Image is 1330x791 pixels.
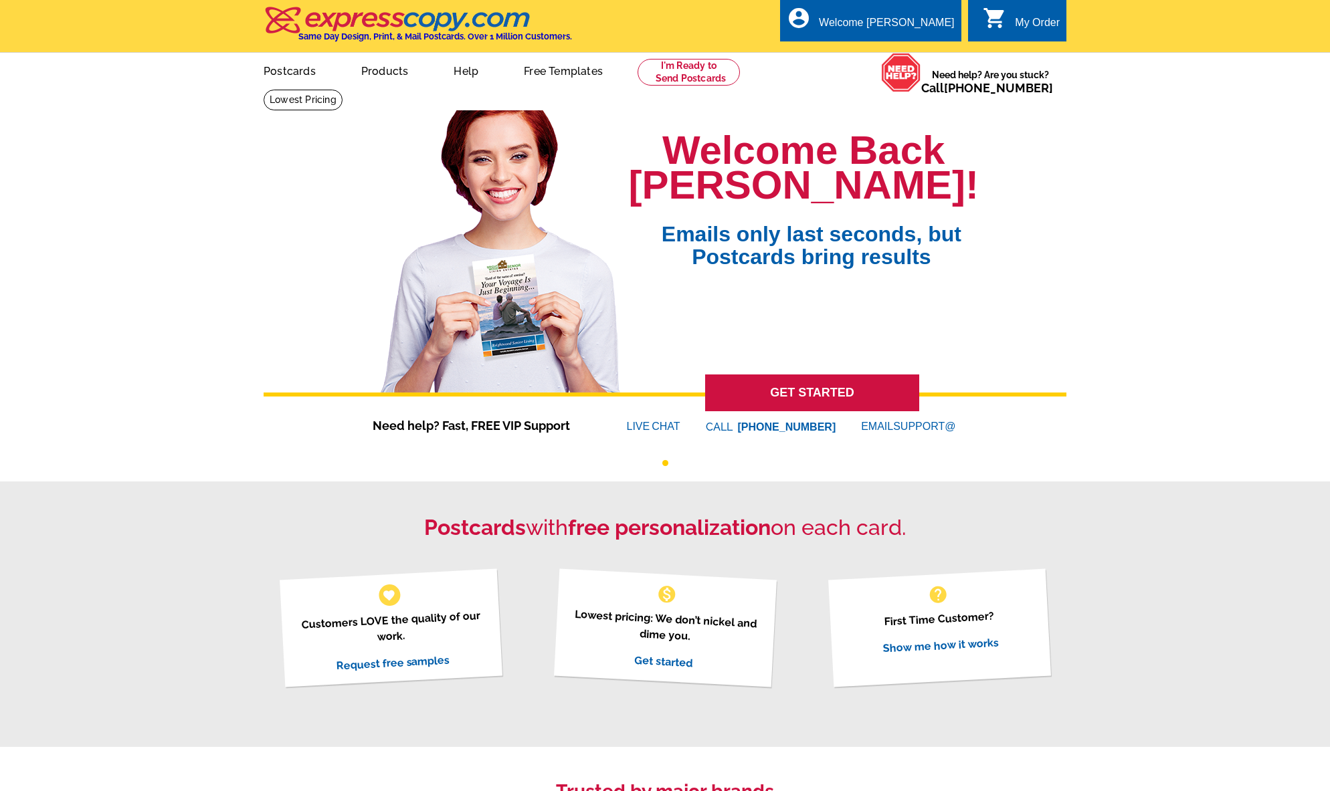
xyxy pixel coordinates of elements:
h1: Welcome Back [PERSON_NAME]! [629,133,979,203]
a: Request free samples [335,653,450,672]
p: First Time Customer? [844,606,1033,632]
a: GET STARTED [705,374,919,411]
a: Postcards [242,54,337,86]
span: Need help? Fast, FREE VIP Support [373,417,587,435]
a: LIVECHAT [627,421,680,432]
button: 1 of 1 [662,460,668,466]
span: monetization_on [656,584,678,605]
strong: Postcards [424,515,526,540]
font: LIVE [627,419,652,435]
img: help [881,53,921,92]
div: Welcome [PERSON_NAME] [819,17,954,35]
a: Get started [634,653,692,669]
span: Need help? Are you stuck? [921,68,1060,95]
a: Help [432,54,500,86]
a: [PHONE_NUMBER] [944,81,1053,95]
a: Products [340,54,430,86]
i: shopping_cart [983,6,1007,30]
strong: free personalization [568,515,771,540]
p: Customers LOVE the quality of our work. [296,607,485,649]
div: My Order [1015,17,1060,35]
i: account_circle [787,6,811,30]
a: Free Templates [502,54,624,86]
p: Lowest pricing: We don’t nickel and dime you. [570,606,759,648]
h4: Same Day Design, Print, & Mail Postcards. Over 1 Million Customers. [298,31,572,41]
h2: with on each card. [264,515,1066,540]
span: Call [921,81,1053,95]
a: Same Day Design, Print, & Mail Postcards. Over 1 Million Customers. [264,16,572,41]
span: help [927,584,949,605]
img: welcome-back-logged-in.png [373,100,629,392]
a: Show me how it works [882,636,999,655]
font: SUPPORT@ [893,419,957,435]
a: shopping_cart My Order [983,15,1060,31]
span: Emails only last seconds, but Postcards bring results [644,203,979,268]
span: favorite [382,588,396,602]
